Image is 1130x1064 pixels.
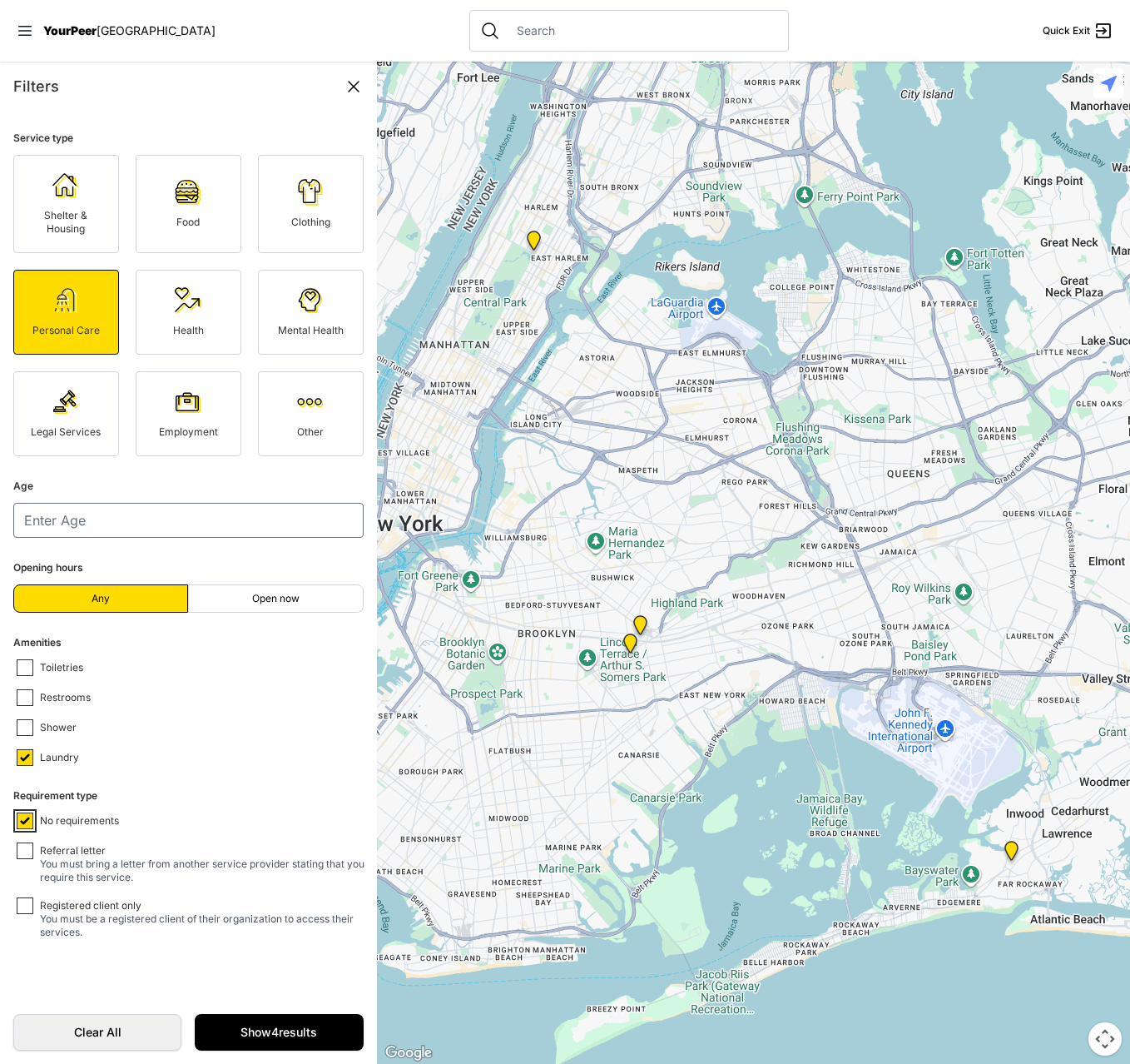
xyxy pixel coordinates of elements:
span: Amenities [13,636,62,649]
a: YourPeer[GEOGRAPHIC_DATA] [43,26,216,36]
span: Opening hours [13,561,83,574]
div: The Gathering Place Drop-in Center [630,615,651,642]
a: Food [136,155,241,253]
span: [GEOGRAPHIC_DATA] [97,23,216,37]
a: Clothing [258,155,364,253]
span: Other [297,425,324,438]
span: Requirement type [13,789,97,802]
input: Registered client onlyYou must be a registered client of their organization to access their servi... [17,897,33,914]
button: Map camera controls [1088,1022,1122,1056]
span: Shelter & Housing [44,209,87,235]
a: Show4results [195,1014,363,1051]
input: No requirements [17,813,33,829]
span: Health [173,324,204,336]
a: Legal Services [13,371,119,456]
span: You must bring a letter from another service provider stating that you require this service. [40,858,364,883]
span: You must be a registered client of their organization to access their services. [40,912,354,938]
input: Laundry [17,749,33,766]
span: Referral letter [40,844,106,857]
span: Restrooms [40,691,91,706]
span: Clear All [31,1024,164,1041]
span: Toiletries [40,661,83,676]
span: No requirements [40,814,119,829]
a: Open this area in Google Maps (opens a new window) [381,1042,436,1064]
div: Manhattan [523,231,544,257]
span: Any [92,592,110,605]
input: Enter Age [13,503,364,538]
a: Clear All [13,1014,181,1051]
span: Clothing [291,216,330,228]
span: Shower [40,721,77,736]
input: Referral letterYou must bring a letter from another service provider stating that you require thi... [17,843,33,859]
span: YourPeer [43,23,97,37]
a: Shelter & Housing [13,155,119,253]
span: Age [13,480,33,492]
input: Restrooms [17,689,33,706]
span: Registered client only [40,899,141,912]
div: Far Rockaway DYCD Youth Drop-in Center [1001,841,1022,868]
a: Other [258,371,364,456]
span: Open now [252,592,300,605]
img: Google [381,1042,436,1064]
span: Quick Exit [1043,24,1090,37]
a: Quick Exit [1043,21,1113,41]
a: Health [136,270,241,355]
span: Personal Care [32,324,100,336]
input: Search [507,22,778,39]
a: Personal Care [13,270,119,355]
span: Laundry [40,751,79,766]
a: Employment [136,371,241,456]
input: Toiletries [17,659,33,676]
span: Legal Services [31,425,101,438]
input: Shower [17,719,33,736]
span: Service type [13,132,73,144]
span: Employment [159,425,218,438]
span: Mental Health [278,324,344,336]
a: Mental Health [258,270,364,355]
div: Continuous Access Adult Drop-In (CADI) [620,634,641,660]
span: Filters [13,77,59,95]
span: Food [176,216,200,228]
